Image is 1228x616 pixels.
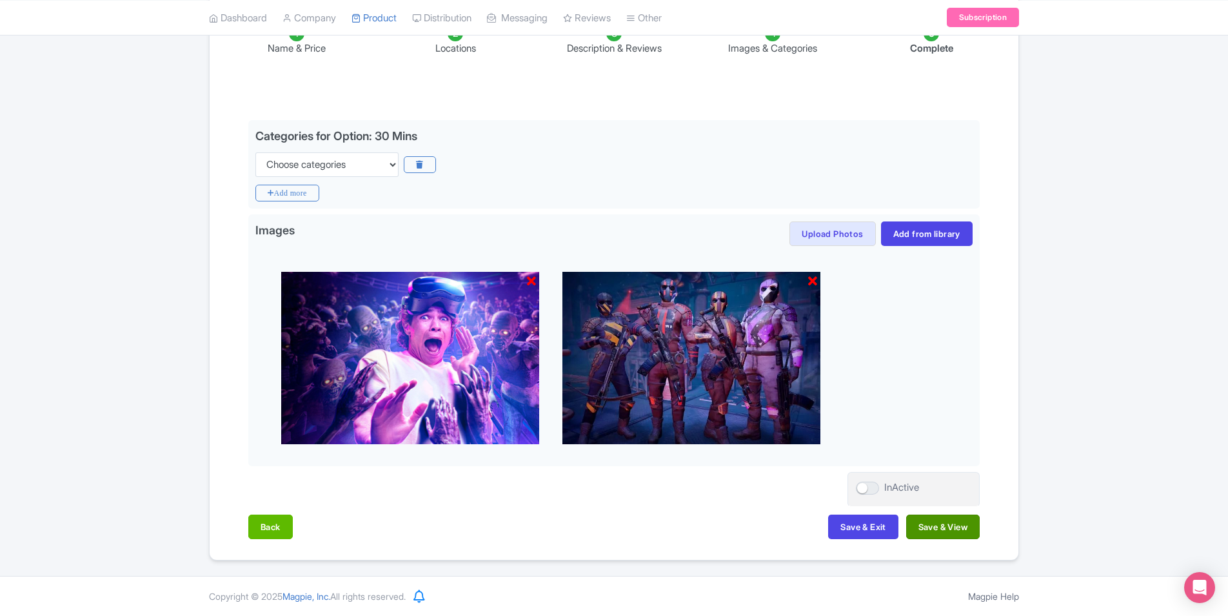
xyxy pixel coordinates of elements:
li: Name & Price [217,26,376,56]
li: Complete [852,26,1011,56]
span: Images [255,221,295,242]
a: Subscription [947,8,1019,27]
button: Back [248,515,293,539]
button: Save & View [906,515,980,539]
span: Magpie, Inc. [282,591,330,602]
i: Add more [255,185,319,201]
li: Locations [376,26,535,56]
div: Copyright © 2025 All rights reserved. [201,590,413,603]
div: Categories for Option: 30 Mins [255,129,417,143]
a: Magpie Help [968,591,1019,602]
div: InActive [884,480,919,495]
button: Save & Exit [828,515,898,539]
li: Description & Reviews [535,26,693,56]
li: Images & Categories [693,26,852,56]
div: Open Intercom Messenger [1184,572,1215,603]
a: Add from library [881,221,973,246]
button: Upload Photos [789,221,875,246]
img: ublyoks1uwiqvnyydsq1.jpg [562,272,820,444]
img: gkfihe5owhewmj5fnp2q.jpg [281,272,539,444]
